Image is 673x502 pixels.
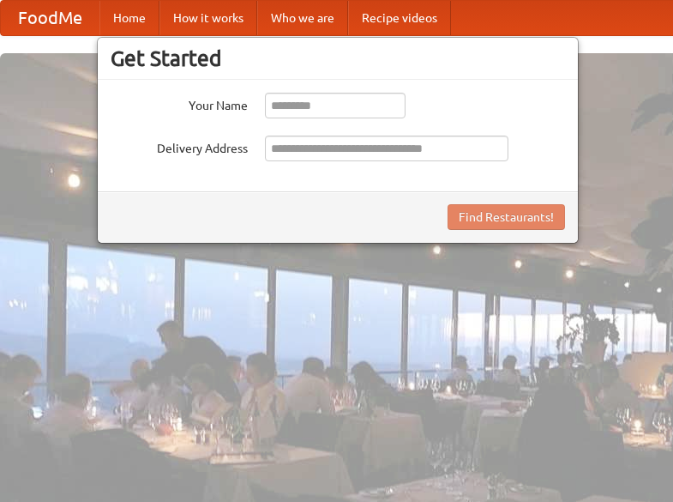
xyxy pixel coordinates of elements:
[159,1,257,35] a: How it works
[99,1,159,35] a: Home
[111,136,248,157] label: Delivery Address
[111,93,248,114] label: Your Name
[111,45,565,71] h3: Get Started
[348,1,451,35] a: Recipe videos
[448,204,565,230] button: Find Restaurants!
[1,1,99,35] a: FoodMe
[257,1,348,35] a: Who we are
